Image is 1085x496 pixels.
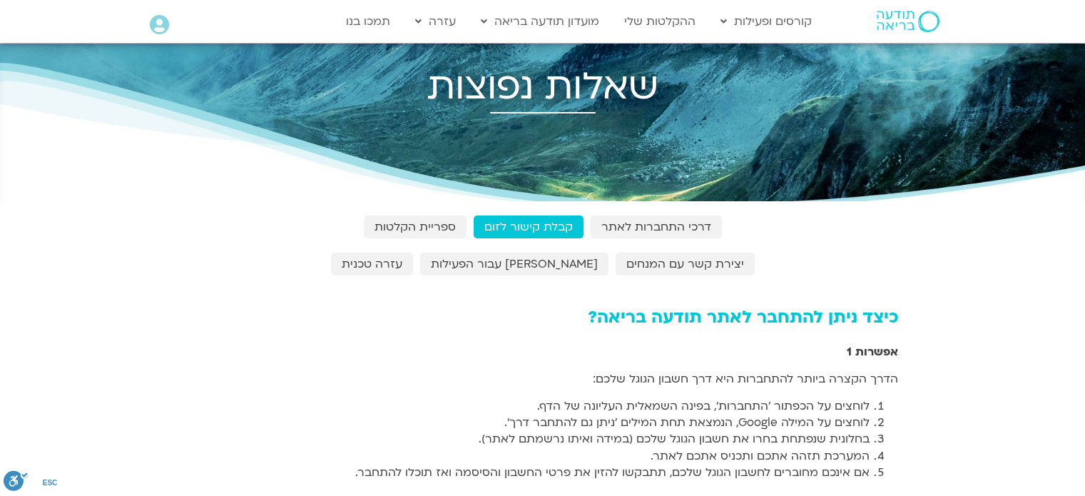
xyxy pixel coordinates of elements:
[484,221,573,233] span: קבלת קישור לזום
[617,8,703,35] a: ההקלטות שלי
[601,221,711,233] span: דרכי התחברות לאתר
[331,253,413,275] a: עזרה טכנית
[408,8,463,35] a: עזרה
[877,11,939,32] img: תודעה בריאה
[364,216,467,238] a: ספריית הקלטות
[188,431,870,447] li: בחלונית שנפתחת בחרו את חשבון הגוגל שלכם (במידה ואיתו נרשמתם לאתר).
[626,258,744,270] span: יצירת קשר עם המנחים
[188,415,870,431] li: לוחצים על המילה Google, הנמצאת תחת המילים 'ניתן גם להתחבר דרך'.
[339,8,397,35] a: תמכו בנו
[143,66,942,108] h1: שאלות נפוצות​
[591,216,722,238] a: דרכי התחברות לאתר
[616,253,755,275] a: יצירת קשר עם המנחים
[188,448,870,465] li: המערכת תזהה אתכם ותכניס אתכם לאתר.
[420,253,608,275] a: [PERSON_NAME] עבור הפעילות
[188,308,898,327] h2: כיצד ניתן להתחבר לאתר תודעה בריאה?
[188,398,870,415] li: לוחצים על הכפתור 'התחברות', בפינה השמאלית העליונה של הדף.
[474,8,606,35] a: מועדון תודעה בריאה
[375,221,456,233] span: ספריית הקלטות
[431,258,598,270] span: [PERSON_NAME] עבור הפעילות
[474,216,584,238] a: קבלת קישור לזום
[847,344,898,360] strong: אפשרות 1
[713,8,819,35] a: קורסים ופעילות
[188,465,870,481] li: אם אינכם מחוברים לחשבון הגוגל שלכם, תתבקשו להזין את פרטי החשבון והסיסמה ואז תוכלו להתחבר.
[342,258,402,270] span: עזרה טכנית
[188,371,898,388] p: הדרך הקצרה ביותר להתחברות היא דרך חשבון הגוגל שלכם:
